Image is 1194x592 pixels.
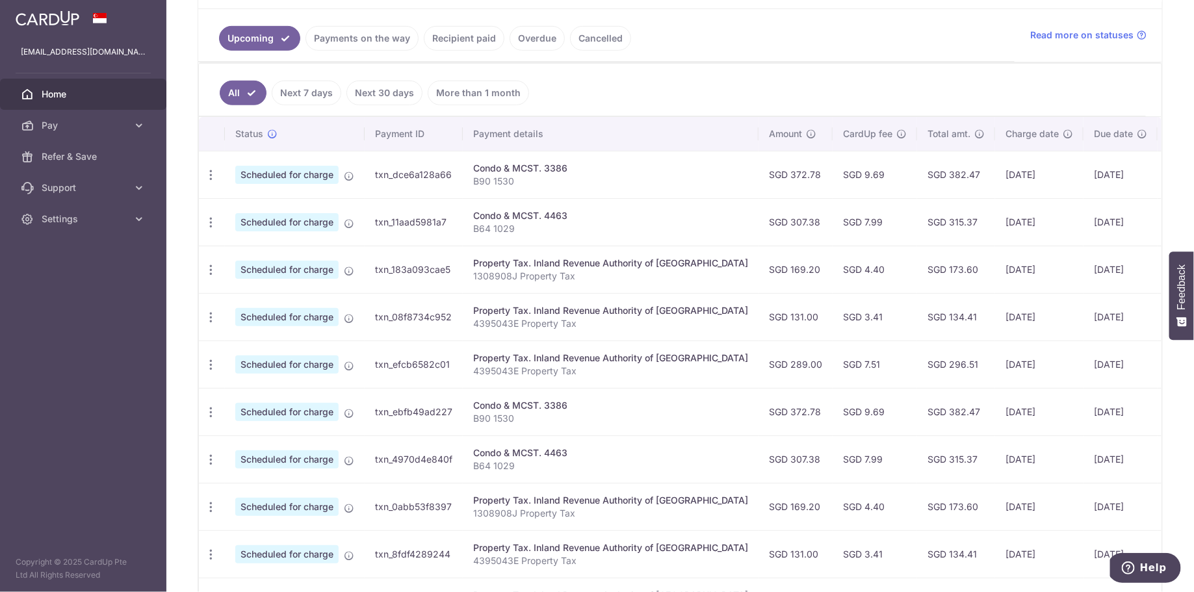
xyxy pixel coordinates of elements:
td: [DATE] [1084,435,1158,483]
span: Scheduled for charge [235,498,339,516]
td: SGD 382.47 [917,388,995,435]
div: Property Tax. Inland Revenue Authority of [GEOGRAPHIC_DATA] [473,541,748,554]
div: Property Tax. Inland Revenue Authority of [GEOGRAPHIC_DATA] [473,304,748,317]
iframe: Opens a widget where you can find more information [1110,553,1181,586]
td: txn_183a093cae5 [365,246,463,293]
span: Home [42,88,127,101]
td: [DATE] [995,293,1084,341]
td: [DATE] [1084,151,1158,198]
span: Pay [42,119,127,132]
td: [DATE] [1084,293,1158,341]
td: SGD 3.41 [833,530,917,578]
td: SGD 296.51 [917,341,995,388]
td: SGD 7.99 [833,435,917,483]
span: Settings [42,212,127,225]
div: Condo & MCST. 4463 [473,209,748,222]
td: [DATE] [995,198,1084,246]
span: Scheduled for charge [235,166,339,184]
td: SGD 4.40 [833,483,917,530]
a: All [220,81,266,105]
a: Upcoming [219,26,300,51]
td: txn_dce6a128a66 [365,151,463,198]
td: SGD 9.69 [833,151,917,198]
td: txn_11aad5981a7 [365,198,463,246]
td: txn_8fdf4289244 [365,530,463,578]
a: Next 30 days [346,81,422,105]
td: txn_ebfb49ad227 [365,388,463,435]
div: Property Tax. Inland Revenue Authority of [GEOGRAPHIC_DATA] [473,352,748,365]
td: [DATE] [995,435,1084,483]
span: Support [42,181,127,194]
td: SGD 307.38 [759,198,833,246]
span: Due date [1094,127,1133,140]
td: SGD 289.00 [759,341,833,388]
span: Scheduled for charge [235,450,339,469]
td: SGD 134.41 [917,530,995,578]
p: B64 1029 [473,459,748,472]
span: Scheduled for charge [235,403,339,421]
td: SGD 372.78 [759,388,833,435]
td: SGD 315.37 [917,198,995,246]
button: Feedback - Show survey [1169,251,1194,340]
a: Next 7 days [272,81,341,105]
span: Scheduled for charge [235,213,339,231]
p: 4395043E Property Tax [473,365,748,378]
td: txn_08f8734c952 [365,293,463,341]
td: [DATE] [995,246,1084,293]
a: Overdue [510,26,565,51]
span: Status [235,127,263,140]
td: SGD 131.00 [759,293,833,341]
th: Payment details [463,117,759,151]
p: B64 1029 [473,222,748,235]
div: Condo & MCST. 3386 [473,162,748,175]
div: Property Tax. Inland Revenue Authority of [GEOGRAPHIC_DATA] [473,494,748,507]
td: [DATE] [995,341,1084,388]
td: [DATE] [995,483,1084,530]
span: CardUp fee [843,127,892,140]
p: 4395043E Property Tax [473,317,748,330]
span: Amount [769,127,802,140]
td: SGD 7.51 [833,341,917,388]
td: [DATE] [1084,341,1158,388]
p: 4395043E Property Tax [473,554,748,567]
td: SGD 372.78 [759,151,833,198]
td: SGD 382.47 [917,151,995,198]
div: Condo & MCST. 3386 [473,399,748,412]
td: txn_0abb53f8397 [365,483,463,530]
td: SGD 173.60 [917,483,995,530]
a: Read more on statuses [1030,29,1147,42]
span: Read more on statuses [1030,29,1134,42]
th: Payment ID [365,117,463,151]
p: 1308908J Property Tax [473,270,748,283]
a: More than 1 month [428,81,529,105]
span: Refer & Save [42,150,127,163]
span: Scheduled for charge [235,355,339,374]
span: Total amt. [928,127,970,140]
span: Scheduled for charge [235,261,339,279]
a: Recipient paid [424,26,504,51]
td: SGD 134.41 [917,293,995,341]
p: [EMAIL_ADDRESS][DOMAIN_NAME] [21,45,146,58]
span: Scheduled for charge [235,308,339,326]
td: [DATE] [995,151,1084,198]
td: [DATE] [995,388,1084,435]
td: SGD 7.99 [833,198,917,246]
td: [DATE] [1084,530,1158,578]
a: Cancelled [570,26,631,51]
p: 1308908J Property Tax [473,507,748,520]
span: Feedback [1176,264,1188,310]
img: CardUp [16,10,79,26]
td: SGD 4.40 [833,246,917,293]
td: SGD 315.37 [917,435,995,483]
td: [DATE] [1084,388,1158,435]
td: SGD 9.69 [833,388,917,435]
p: B90 1530 [473,412,748,425]
p: B90 1530 [473,175,748,188]
span: Scheduled for charge [235,545,339,563]
td: txn_4970d4e840f [365,435,463,483]
td: SGD 173.60 [917,246,995,293]
td: SGD 307.38 [759,435,833,483]
td: [DATE] [995,530,1084,578]
div: Property Tax. Inland Revenue Authority of [GEOGRAPHIC_DATA] [473,257,748,270]
span: Charge date [1006,127,1059,140]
